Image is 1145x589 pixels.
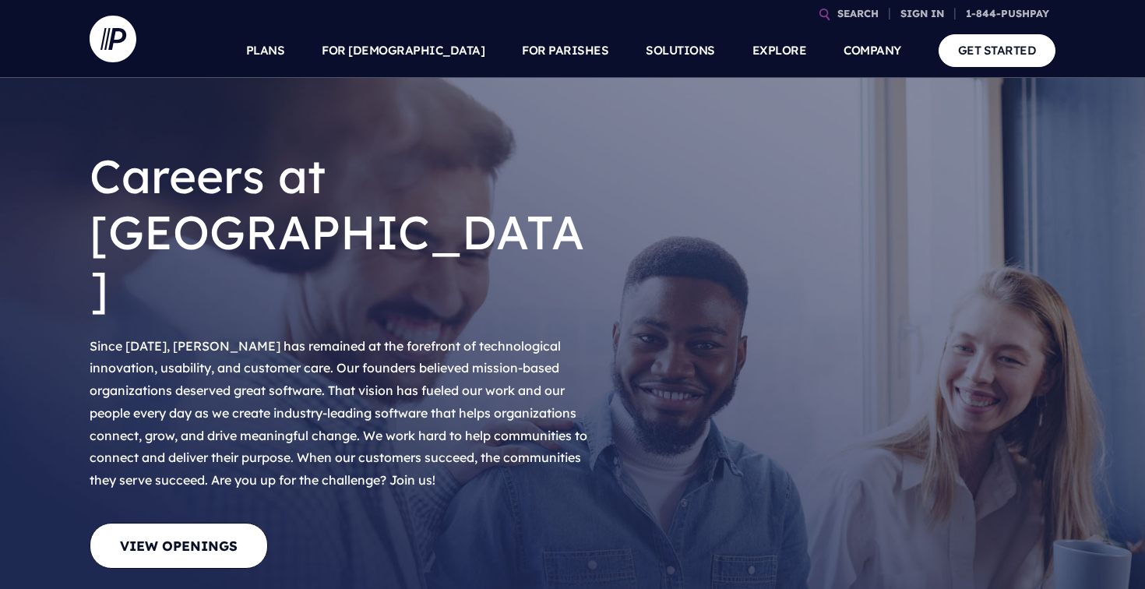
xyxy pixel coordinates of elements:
[646,23,715,78] a: SOLUTIONS
[90,523,268,569] a: View Openings
[246,23,285,78] a: PLANS
[90,338,587,488] span: Since [DATE], [PERSON_NAME] has remained at the forefront of technological innovation, usability,...
[844,23,901,78] a: COMPANY
[939,34,1056,66] a: GET STARTED
[522,23,608,78] a: FOR PARISHES
[322,23,484,78] a: FOR [DEMOGRAPHIC_DATA]
[752,23,807,78] a: EXPLORE
[90,136,596,329] h1: Careers at [GEOGRAPHIC_DATA]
